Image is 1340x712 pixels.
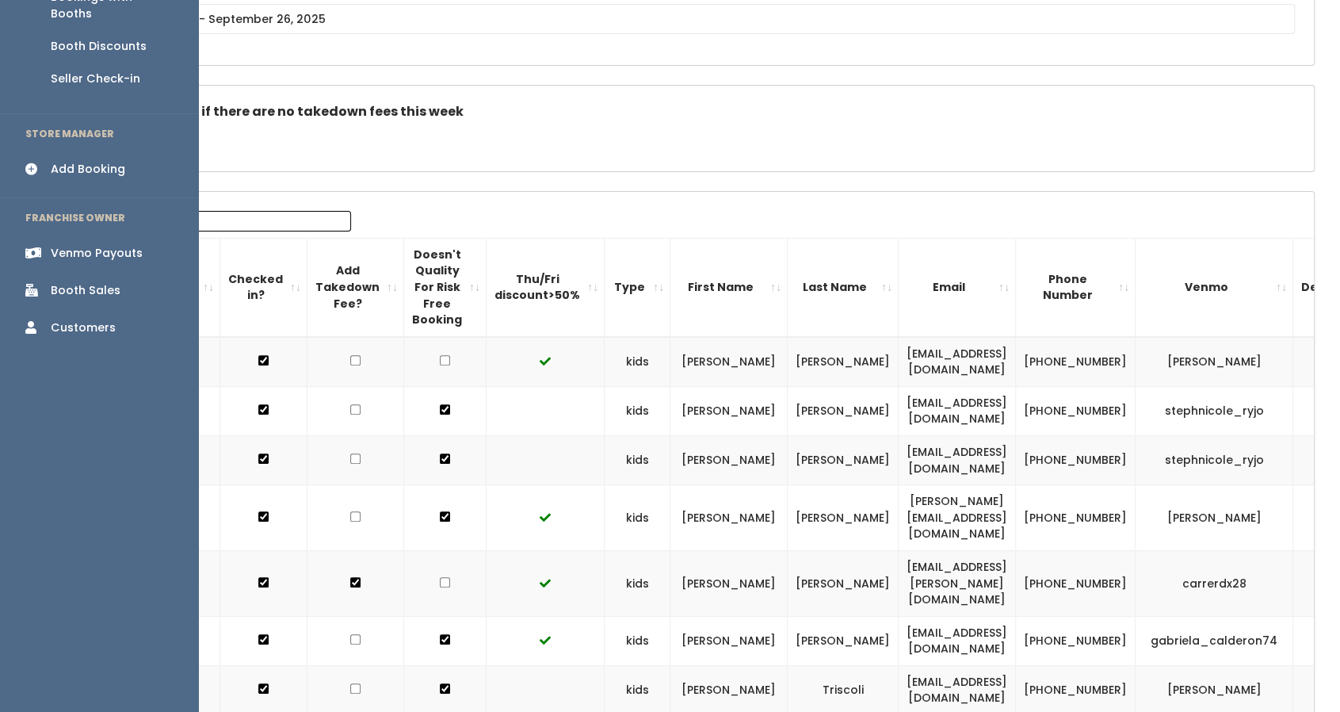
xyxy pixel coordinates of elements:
th: Venmo: activate to sort column ascending [1136,238,1293,336]
td: stephnicole_ryjo [1136,436,1293,485]
td: kids [605,337,670,387]
td: [PERSON_NAME] [788,337,899,387]
td: [PHONE_NUMBER] [1016,616,1136,665]
input: September 20 - September 26, 2025 [101,4,1295,34]
td: [PHONE_NUMBER] [1016,485,1136,551]
td: [PERSON_NAME] [670,616,788,665]
div: Customers [51,320,116,336]
input: Search: [149,211,351,232]
td: [PERSON_NAME] [670,485,788,551]
div: Venmo Payouts [51,245,143,262]
th: First Name: activate to sort column ascending [670,238,788,336]
td: [PERSON_NAME] [670,337,788,387]
th: Doesn't Quality For Risk Free Booking : activate to sort column ascending [404,238,487,336]
th: Checked in?: activate to sort column ascending [220,238,307,336]
td: [PERSON_NAME] [788,386,899,435]
div: Add Booking [51,161,125,178]
td: [PERSON_NAME] [1136,337,1293,387]
th: Email: activate to sort column ascending [899,238,1016,336]
td: [PERSON_NAME] [788,550,899,616]
td: [PERSON_NAME][EMAIL_ADDRESS][DOMAIN_NAME] [899,485,1016,551]
th: Add Takedown Fee?: activate to sort column ascending [307,238,404,336]
td: stephnicole_ryjo [1136,386,1293,435]
td: [PERSON_NAME] [1136,485,1293,551]
td: [PERSON_NAME] [788,616,899,665]
td: [EMAIL_ADDRESS][DOMAIN_NAME] [899,386,1016,435]
td: kids [605,485,670,551]
td: [PERSON_NAME] [670,386,788,435]
th: Phone Number: activate to sort column ascending [1016,238,1136,336]
td: [PERSON_NAME] [670,550,788,616]
div: Booth Discounts [51,38,147,55]
td: [PHONE_NUMBER] [1016,436,1136,485]
th: Type: activate to sort column ascending [605,238,670,336]
td: [PHONE_NUMBER] [1016,386,1136,435]
td: [EMAIL_ADDRESS][DOMAIN_NAME] [899,436,1016,485]
label: Search: [91,211,351,232]
div: Booth Sales [51,282,120,299]
td: [EMAIL_ADDRESS][PERSON_NAME][DOMAIN_NAME] [899,550,1016,616]
td: [PHONE_NUMBER] [1016,337,1136,387]
td: kids [605,386,670,435]
td: gabriela_calderon74 [1136,616,1293,665]
td: [PERSON_NAME] [788,436,899,485]
td: carrerdx28 [1136,550,1293,616]
div: Seller Check-in [51,71,140,87]
td: [EMAIL_ADDRESS][DOMAIN_NAME] [899,616,1016,665]
td: kids [605,616,670,665]
td: kids [605,550,670,616]
h5: Check this box if there are no takedown fees this week [101,105,1295,119]
td: kids [605,436,670,485]
td: [EMAIL_ADDRESS][DOMAIN_NAME] [899,337,1016,387]
td: [PERSON_NAME] [670,436,788,485]
td: [PHONE_NUMBER] [1016,550,1136,616]
th: Thu/Fri discount&gt;50%: activate to sort column ascending [487,238,605,336]
td: [PERSON_NAME] [788,485,899,551]
th: Last Name: activate to sort column ascending [788,238,899,336]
